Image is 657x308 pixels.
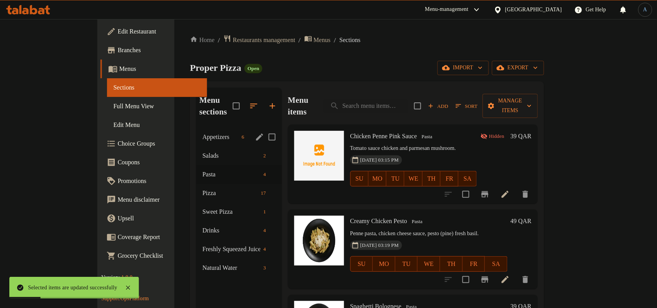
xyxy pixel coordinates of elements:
span: 17 [258,190,269,197]
span: Sort sections [244,97,263,115]
span: Sections [339,35,360,45]
span: 2 [260,152,269,160]
span: Select all sections [228,98,244,114]
button: MO [373,256,395,272]
button: TU [386,171,404,187]
span: export [498,63,538,73]
button: FR [441,171,458,187]
div: Appetizers6edit [196,128,281,146]
div: Menu-management [425,5,469,14]
span: Coupons [118,158,201,167]
a: Grocery Checklist [100,246,207,265]
div: [GEOGRAPHIC_DATA] [505,5,562,14]
a: Coupons [100,153,207,172]
div: Pasta [409,217,425,227]
span: 6 [239,134,248,141]
h2: Menu sections [199,94,232,118]
span: 4 [260,227,269,234]
li: / [218,35,220,45]
span: Coverage Report [118,232,201,242]
nav: breadcrumb [190,35,544,45]
a: Menus [304,35,331,45]
span: Grocery Checklist [118,251,201,260]
h6: 49 QAR [511,216,532,227]
span: Sort [456,102,478,111]
span: MO [376,259,392,270]
span: 1 [260,208,269,216]
button: MO [369,171,386,187]
a: Upsell [100,209,207,228]
span: Pasta [409,217,425,226]
button: TU [395,256,418,272]
span: Branches [118,46,201,55]
span: Hidden [486,133,508,140]
div: items [260,207,269,216]
div: Drinks4 [196,221,281,240]
span: WE [421,259,437,270]
button: FR [463,256,485,272]
div: items [260,245,269,254]
button: Branch-specific-item [476,185,494,204]
button: delete [516,185,535,204]
a: Choice Groups [100,134,207,153]
span: Select to update [458,271,474,288]
span: Full Menu View [113,102,201,111]
a: Menus [100,60,207,78]
span: 4 [260,171,269,178]
button: delete [516,270,535,289]
span: FR [466,259,482,270]
div: Natural Water [202,263,260,273]
button: SU [350,171,369,187]
div: Pizza17 [196,184,281,202]
span: Add [428,102,449,111]
a: Edit menu item [501,190,510,199]
h2: Menu items [288,94,314,118]
span: 1.0.0 [121,275,133,280]
span: Menus [119,64,201,74]
span: Salads [202,151,260,160]
span: TU [390,173,401,185]
span: Select to update [458,186,474,202]
button: SU [350,256,373,272]
span: Restaurants management [233,35,295,45]
button: SA [458,171,476,187]
div: items [239,132,248,142]
span: Pizza [202,188,258,198]
span: [DATE] 03:15 PM [357,157,402,164]
span: Freshly Squeezed Juices [202,245,260,254]
span: Pasta [202,170,260,179]
span: WE [408,173,419,185]
a: Edit menu item [501,275,510,284]
span: [DATE] 03:19 PM [357,242,402,249]
a: Restaurants management [223,35,295,45]
a: Edit Menu [107,116,207,134]
button: import [437,61,489,75]
span: FR [444,173,455,185]
span: Open [244,65,262,72]
p: Tomato sauce chicken and parmesan mushroom. [350,144,477,153]
span: 3 [260,264,269,272]
span: TH [443,259,460,270]
div: Selected items are updated successfully [28,283,117,292]
div: items [258,188,269,198]
span: SU [354,259,370,270]
span: Add item [426,100,451,112]
div: Sweet Pizza1 [196,202,281,221]
button: Add section [263,97,282,115]
button: WE [404,171,422,187]
button: TH [440,256,463,272]
span: Proper Pizza [190,63,241,73]
span: SU [354,173,365,185]
span: Promotions [118,176,201,186]
h6: 39 QAR [511,131,532,142]
div: Salads2 [196,146,281,165]
button: edit [254,131,265,143]
div: Pasta4 [196,165,281,184]
button: Add [426,100,451,112]
button: SA [485,256,508,272]
a: Promotions [100,172,207,190]
div: Sweet Pizza [202,207,260,216]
